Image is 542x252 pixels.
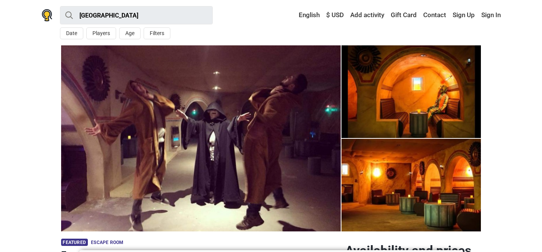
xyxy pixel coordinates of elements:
a: Gift Card [389,8,419,22]
span: Featured [61,239,88,246]
a: Sign Up [451,8,477,22]
a: English [291,8,322,22]
input: try “London” [60,6,213,24]
a: Escape the Cantina photo 8 [61,45,341,231]
img: Escape the Cantina photo 5 [341,139,481,231]
img: Nowescape logo [42,9,52,21]
button: Players [86,27,116,39]
a: Escape the Cantina photo 4 [341,139,481,231]
a: Add activity [348,8,386,22]
img: English [293,13,299,18]
span: Escape room [91,240,123,245]
img: Escape the Cantina photo 4 [341,45,481,138]
button: Date [60,27,83,39]
button: Filters [144,27,170,39]
a: Sign In [479,8,501,22]
img: Escape the Cantina photo 9 [61,45,341,231]
a: Contact [421,8,448,22]
a: Escape the Cantina photo 3 [341,45,481,138]
button: Age [119,27,141,39]
a: $ USD [324,8,346,22]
